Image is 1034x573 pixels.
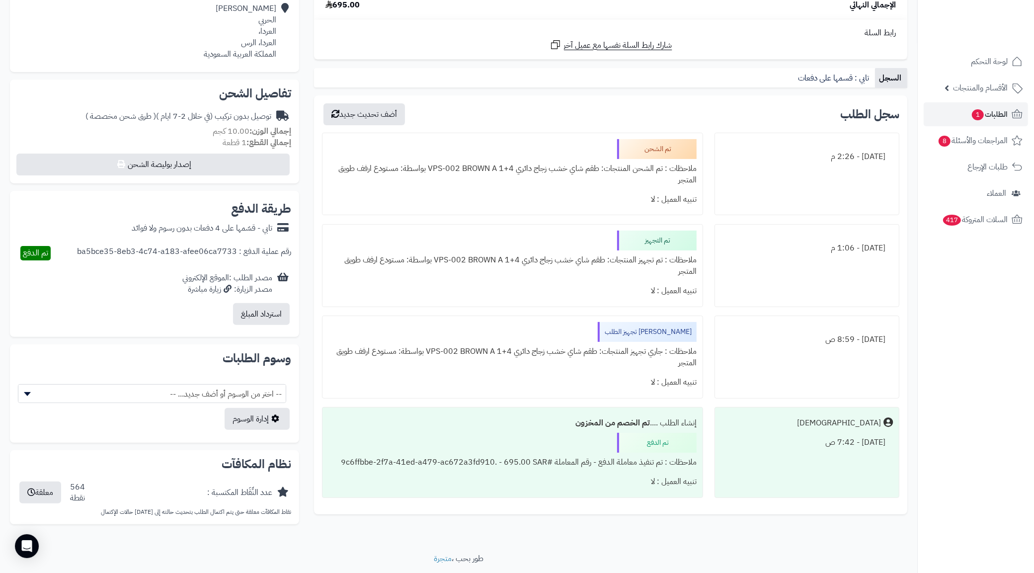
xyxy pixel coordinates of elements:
[939,136,951,147] span: 8
[77,246,291,260] div: رقم عملية الدفع : ba5bce35-8eb3-4c74-a183-afee06ca7733
[18,87,291,99] h2: تفاصيل الشحن
[953,81,1008,95] span: الأقسام والمنتجات
[794,68,875,88] a: تابي : قسمها على دفعات
[924,208,1028,232] a: السلات المتروكة417
[16,154,290,175] button: إصدار بوليصة الشحن
[840,108,899,120] h3: سجل الطلب
[972,109,984,121] span: 1
[328,413,697,433] div: إنشاء الطلب ....
[971,107,1008,121] span: الطلبات
[15,534,39,558] div: Open Intercom Messenger
[70,482,85,504] div: 564
[924,102,1028,126] a: الطلبات1
[19,482,61,503] button: معلقة
[575,417,650,429] b: تم الخصم من المخزون
[797,417,881,429] div: [DEMOGRAPHIC_DATA]
[18,458,291,470] h2: نظام المكافآت
[617,433,697,453] div: تم الدفع
[967,160,1008,174] span: طلبات الإرجاع
[85,110,156,122] span: ( طرق شحن مخصصة )
[233,303,290,325] button: استرداد المبلغ
[225,408,290,430] a: إدارة الوسوم
[328,373,697,392] div: تنبيه العميل : لا
[598,322,697,342] div: [PERSON_NAME] تجهيز الطلب
[875,68,907,88] a: السجل
[617,139,697,159] div: تم الشحن
[328,159,697,190] div: ملاحظات : تم الشحن المنتجات: طقم شاي خشب زجاج دائري VPS-002 BROWN A 1+4 بواسطة: مستودع ارفف طويق ...
[966,23,1025,44] img: logo-2.png
[18,384,286,403] span: -- اختر من الوسوم أو أضف جديد... --
[249,125,291,137] strong: إجمالي الوزن:
[721,239,893,258] div: [DATE] - 1:06 م
[328,281,697,301] div: تنبيه العميل : لا
[924,50,1028,74] a: لوحة التحكم
[721,147,893,166] div: [DATE] - 2:26 م
[924,129,1028,153] a: المراجعات والأسئلة8
[213,125,291,137] small: 10.00 كجم
[328,453,697,472] div: ملاحظات : تم تنفيذ معاملة الدفع - رقم المعاملة #9c6ffbbe-2f7a-41ed-a479-ac672a3fd910. - 695.00 SAR
[323,103,405,125] button: أضف تحديث جديد
[938,134,1008,148] span: المراجعات والأسئلة
[318,27,903,39] div: رابط السلة
[18,352,291,364] h2: وسوم الطلبات
[971,55,1008,69] span: لوحة التحكم
[721,433,893,452] div: [DATE] - 7:42 ص
[182,272,272,295] div: مصدر الطلب :الموقع الإلكتروني
[18,385,286,404] span: -- اختر من الوسوم أو أضف جديد... --
[207,487,272,498] div: عدد النِّقَاط المكتسبة :
[85,111,271,122] div: توصيل بدون تركيب (في خلال 2-7 ايام )
[924,155,1028,179] a: طلبات الإرجاع
[434,553,452,565] a: متجرة
[223,137,291,149] small: 1 قطعة
[231,203,291,215] h2: طريقة الدفع
[943,215,961,226] span: 417
[70,492,85,504] div: نقطة
[564,40,672,51] span: شارك رابط السلة نفسها مع عميل آخر
[328,342,697,373] div: ملاحظات : جاري تجهيز المنتجات: طقم شاي خشب زجاج دائري VPS-002 BROWN A 1+4 بواسطة: مستودع ارفف طوي...
[987,186,1006,200] span: العملاء
[132,223,272,234] div: تابي - قسّمها على 4 دفعات بدون رسوم ولا فوائد
[942,213,1008,227] span: السلات المتروكة
[23,247,48,259] span: تم الدفع
[328,250,697,281] div: ملاحظات : تم تجهيز المنتجات: طقم شاي خشب زجاج دائري VPS-002 BROWN A 1+4 بواسطة: مستودع ارفف طويق ...
[182,284,272,295] div: مصدر الزيارة: زيارة مباشرة
[246,137,291,149] strong: إجمالي القطع:
[328,472,697,491] div: تنبيه العميل : لا
[550,39,672,51] a: شارك رابط السلة نفسها مع عميل آخر
[617,231,697,250] div: تم التجهيز
[204,3,276,60] div: [PERSON_NAME] الحربي العردا، العردا، الرس المملكة العربية السعودية
[721,330,893,349] div: [DATE] - 8:59 ص
[18,508,291,516] p: نقاط المكافآت معلقة حتى يتم اكتمال الطلب بتحديث حالته إلى [DATE] حالات الإكتمال
[924,181,1028,205] a: العملاء
[328,190,697,209] div: تنبيه العميل : لا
